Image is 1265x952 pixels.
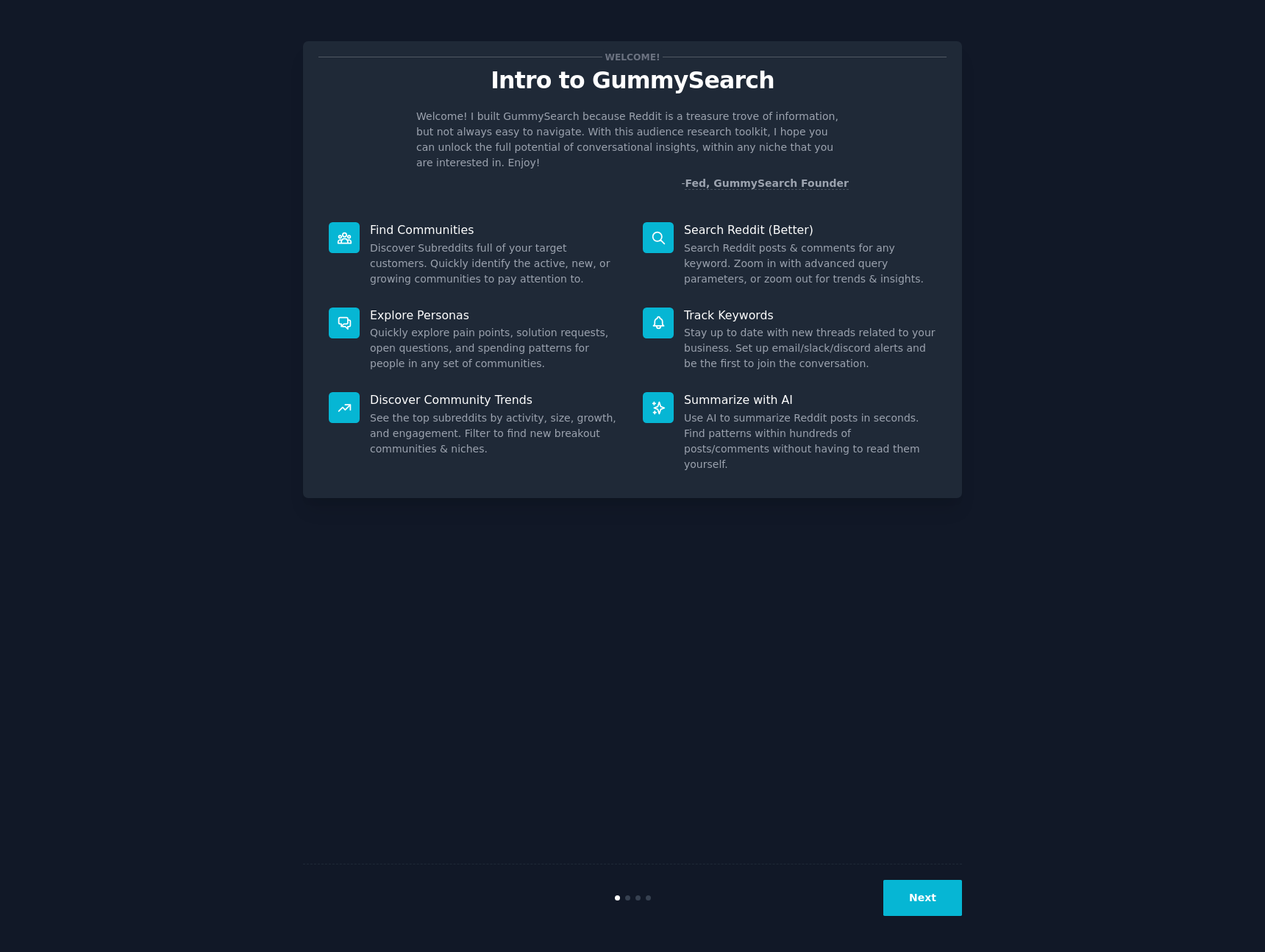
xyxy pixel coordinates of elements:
[370,241,622,287] dd: Discover Subreddits full of your target customers. Quickly identify the active, new, or growing c...
[370,392,622,408] p: Discover Community Trends
[370,325,622,372] dd: Quickly explore pain points, solution requests, open questions, and spending patterns for people ...
[602,49,663,65] span: Welcome!
[684,392,936,408] p: Summarize with AI
[684,222,936,238] p: Search Reddit (Better)
[684,411,936,472] dd: Use AI to summarize Reddit posts in seconds. Find patterns within hundreds of posts/comments with...
[370,308,622,323] p: Explore Personas
[318,68,947,93] p: Intro to GummySearch
[684,325,936,372] dd: Stay up to date with new threads related to your business. Set up email/slack/discord alerts and ...
[685,177,849,190] a: Fed, GummySearch Founder
[883,880,962,916] button: Next
[681,176,849,191] div: -
[416,109,849,171] p: Welcome! I built GummySearch because Reddit is a treasure trove of information, but not always ea...
[684,308,936,323] p: Track Keywords
[684,241,936,287] dd: Search Reddit posts & comments for any keyword. Zoom in with advanced query parameters, or zoom o...
[370,222,622,238] p: Find Communities
[370,411,622,457] dd: See the top subreddits by activity, size, growth, and engagement. Filter to find new breakout com...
